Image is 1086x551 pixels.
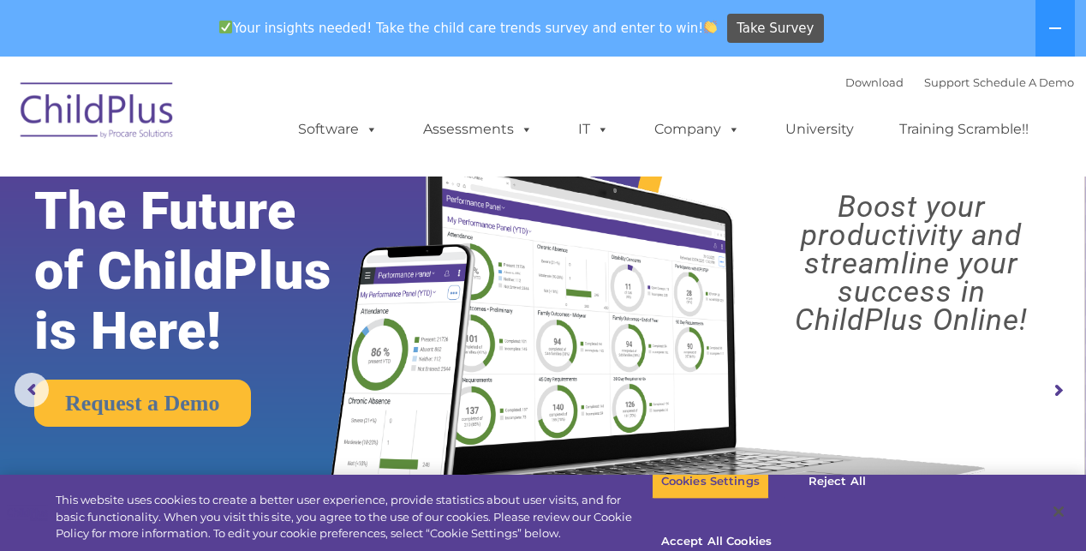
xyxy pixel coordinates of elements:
rs-layer: Boost your productivity and streamline your success in ChildPlus Online! [750,193,1072,334]
rs-layer: The Future of ChildPlus is Here! [34,181,381,361]
span: Your insights needed! Take the child care trends survey and enter to win! [212,11,725,45]
font: | [845,75,1074,89]
a: Software [281,112,395,147]
a: Download [845,75,904,89]
button: Reject All [784,464,891,500]
button: Close [1040,493,1077,530]
a: IT [561,112,626,147]
img: ChildPlus by Procare Solutions [12,70,183,156]
span: Phone number [238,183,311,196]
a: Support [924,75,970,89]
span: Last name [238,113,290,126]
div: This website uses cookies to create a better user experience, provide statistics about user visit... [56,492,652,542]
img: 👏 [704,21,717,33]
a: Take Survey [727,14,824,44]
span: Take Survey [737,14,814,44]
a: Assessments [406,112,550,147]
a: Company [637,112,757,147]
a: University [768,112,871,147]
a: Request a Demo [34,380,251,427]
button: Cookies Settings [652,464,769,500]
a: Training Scramble!! [882,112,1046,147]
img: ✅ [219,21,232,33]
a: Schedule A Demo [973,75,1074,89]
